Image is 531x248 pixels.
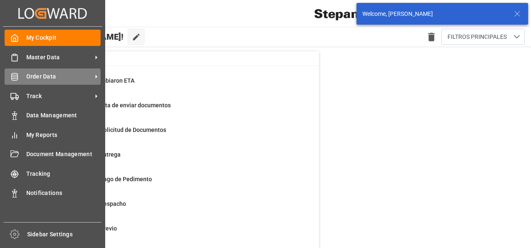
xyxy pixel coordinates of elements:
a: Notifications [5,185,101,201]
span: Track [26,92,92,101]
span: Document Management [26,150,101,159]
a: My Reports [5,127,101,143]
span: Data Management [26,111,101,120]
a: 17Embarques cambiaron ETAContainer Schema [42,76,308,94]
a: 4Pendiente de DespachoFinal Delivery [42,200,308,217]
a: Document Management [5,146,101,162]
span: Pendiente de Pago de Pedimento [63,176,152,182]
span: Order Data [26,72,92,81]
a: My Cockpit [5,30,101,46]
button: open menu [441,29,525,45]
span: Tracking [26,170,101,178]
a: 1Ordenes que falta de enviar documentosContainer Schema [42,101,308,119]
span: Ordenes para Solicitud de Documentos [63,127,166,133]
span: Sidebar Settings [27,230,102,239]
span: FILTROS PRINCIPALES [448,33,507,41]
a: 710Pendiente de PrevioFinal Delivery [42,224,308,242]
img: Stepan_Company_logo.svg.png_1713531530.png [314,6,375,21]
span: My Reports [26,131,101,139]
span: Ordenes que falta de enviar documentos [63,102,171,109]
a: 16Pendiente de Pago de PedimentoFinal Delivery [42,175,308,192]
a: Tracking [5,165,101,182]
span: Master Data [26,53,92,62]
a: 16Ordenes para Solicitud de DocumentosPurchase Orders [42,126,308,143]
a: Data Management [5,107,101,124]
span: Notifications [26,189,101,197]
div: Welcome, [PERSON_NAME] [362,10,506,18]
span: My Cockpit [26,33,101,42]
a: 87Pendiente de entregaFinal Delivery [42,150,308,168]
